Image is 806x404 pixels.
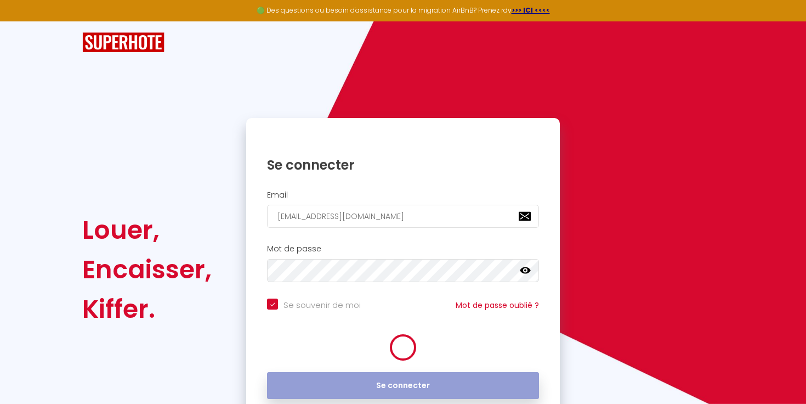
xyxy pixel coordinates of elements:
[267,190,539,200] h2: Email
[456,300,539,311] a: Mot de passe oublié ?
[267,372,539,400] button: Se connecter
[82,289,212,329] div: Kiffer.
[82,32,164,53] img: SuperHote logo
[267,156,539,173] h1: Se connecter
[512,5,550,15] a: >>> ICI <<<<
[82,250,212,289] div: Encaisser,
[267,205,539,228] input: Ton Email
[267,244,539,254] h2: Mot de passe
[82,210,212,250] div: Louer,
